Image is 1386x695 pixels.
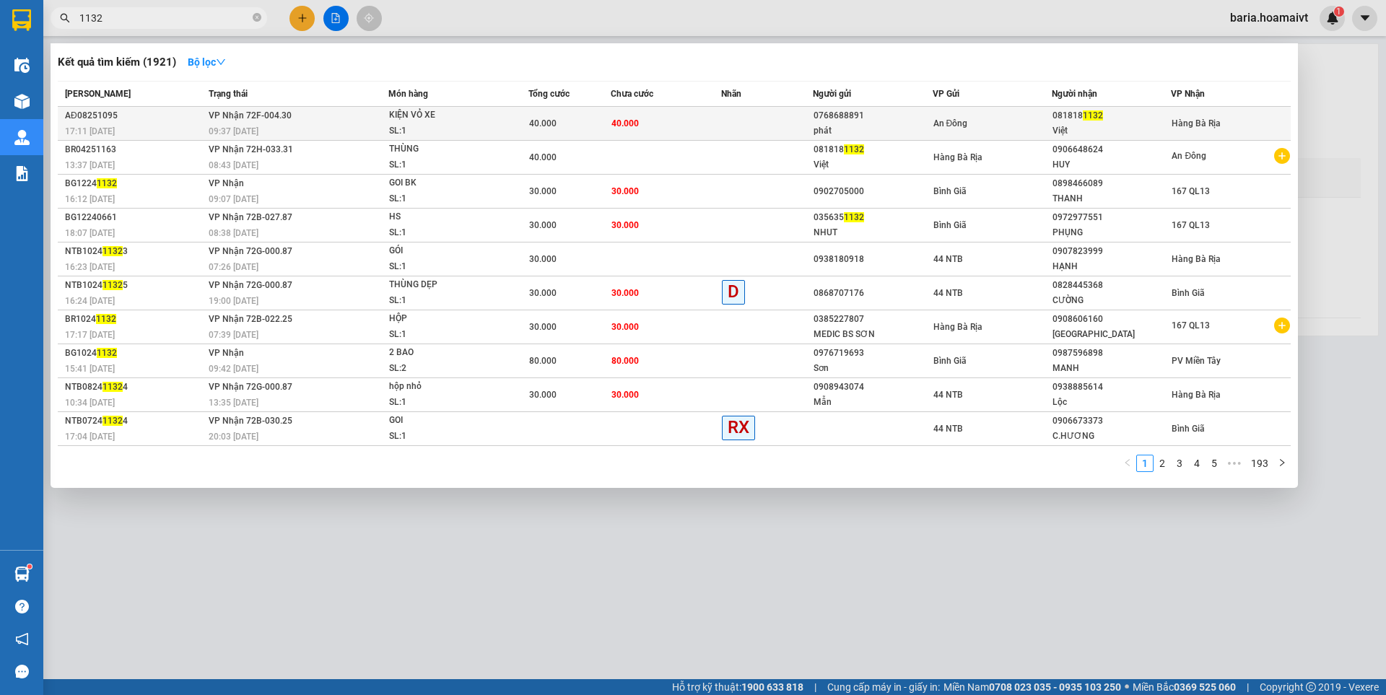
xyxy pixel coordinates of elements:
[96,314,116,324] span: 1132
[1172,220,1210,230] span: 167 QL13
[1123,458,1132,467] span: left
[65,364,115,374] span: 15:41 [DATE]
[814,286,931,301] div: 0868707176
[933,356,967,366] span: Bình Giã
[209,144,293,154] span: VP Nhận 72H-033.31
[15,632,29,646] span: notification
[1052,89,1097,99] span: Người nhận
[1052,108,1170,123] div: 081818
[814,157,931,172] div: Việt
[1273,455,1291,472] button: right
[7,7,209,35] li: Hoa Mai
[528,89,570,99] span: Tổng cước
[7,80,17,90] span: environment
[15,600,29,613] span: question-circle
[1172,455,1187,471] a: 3
[1278,458,1286,467] span: right
[389,209,497,225] div: HS
[1052,123,1170,139] div: Việt
[814,346,931,361] div: 0976719693
[611,89,653,99] span: Chưa cước
[1172,151,1206,161] span: An Đông
[79,10,250,26] input: Tìm tên, số ĐT hoặc mã đơn
[1206,455,1222,471] a: 5
[1052,157,1170,172] div: HUY
[1052,395,1170,410] div: Lộc
[611,322,639,332] span: 30.000
[814,184,931,199] div: 0902705000
[933,254,963,264] span: 44 NTB
[1119,455,1136,472] button: left
[388,89,428,99] span: Món hàng
[1052,312,1170,327] div: 0908606160
[15,665,29,678] span: message
[722,416,755,440] span: RX
[814,123,931,139] div: phát
[65,228,115,238] span: 18:07 [DATE]
[933,390,963,400] span: 44 NTB
[209,314,292,324] span: VP Nhận 72B-022.25
[209,280,292,290] span: VP Nhận 72G-000.87
[209,382,292,392] span: VP Nhận 72G-000.87
[103,416,123,426] span: 1132
[1172,356,1221,366] span: PV Miền Tây
[389,293,497,309] div: SL: 1
[209,89,248,99] span: Trạng thái
[65,210,204,225] div: BG12240661
[933,152,982,162] span: Hàng Bà Rịa
[253,13,261,22] span: close-circle
[65,380,204,395] div: NTB0824 4
[27,564,32,569] sup: 1
[1052,346,1170,361] div: 0987596898
[389,108,497,123] div: KIỆN VỎ XE
[844,144,864,154] span: 1132
[209,296,258,306] span: 19:00 [DATE]
[933,424,963,434] span: 44 NTB
[1188,455,1206,472] li: 4
[529,220,557,230] span: 30.000
[65,414,204,429] div: NTB0724 4
[1154,455,1170,471] a: 2
[1171,89,1205,99] span: VP Nhận
[1119,455,1136,472] li: Previous Page
[209,110,292,121] span: VP Nhận 72F-004.30
[814,142,931,157] div: 081818
[209,194,258,204] span: 09:07 [DATE]
[611,186,639,196] span: 30.000
[1172,390,1221,400] span: Hàng Bà Rịa
[1223,455,1246,472] span: •••
[814,252,931,267] div: 0938180918
[209,330,258,340] span: 07:39 [DATE]
[1052,278,1170,293] div: 0828445368
[611,118,639,128] span: 40.000
[209,228,258,238] span: 08:38 [DATE]
[1172,118,1221,128] span: Hàng Bà Rịa
[188,56,226,68] strong: Bộ lọc
[103,382,123,392] span: 1132
[389,277,497,293] div: THÙNG DẸP
[1223,455,1246,472] li: Next 5 Pages
[814,361,931,376] div: Sơn
[933,322,982,332] span: Hàng Bà Rịa
[1172,186,1210,196] span: 167 QL13
[7,7,58,58] img: logo.jpg
[1083,110,1103,121] span: 1132
[1172,320,1210,331] span: 167 QL13
[529,390,557,400] span: 30.000
[814,108,931,123] div: 0768688891
[611,390,639,400] span: 30.000
[65,176,204,191] div: BG1224
[65,296,115,306] span: 16:24 [DATE]
[1052,259,1170,274] div: HẠNH
[529,186,557,196] span: 30.000
[389,327,497,343] div: SL: 1
[216,57,226,67] span: down
[933,118,968,128] span: An Đông
[611,288,639,298] span: 30.000
[97,178,117,188] span: 1132
[1052,293,1170,308] div: CƯỜNG
[65,160,115,170] span: 13:37 [DATE]
[1137,455,1153,471] a: 1
[65,126,115,136] span: 17:11 [DATE]
[814,210,931,225] div: 035635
